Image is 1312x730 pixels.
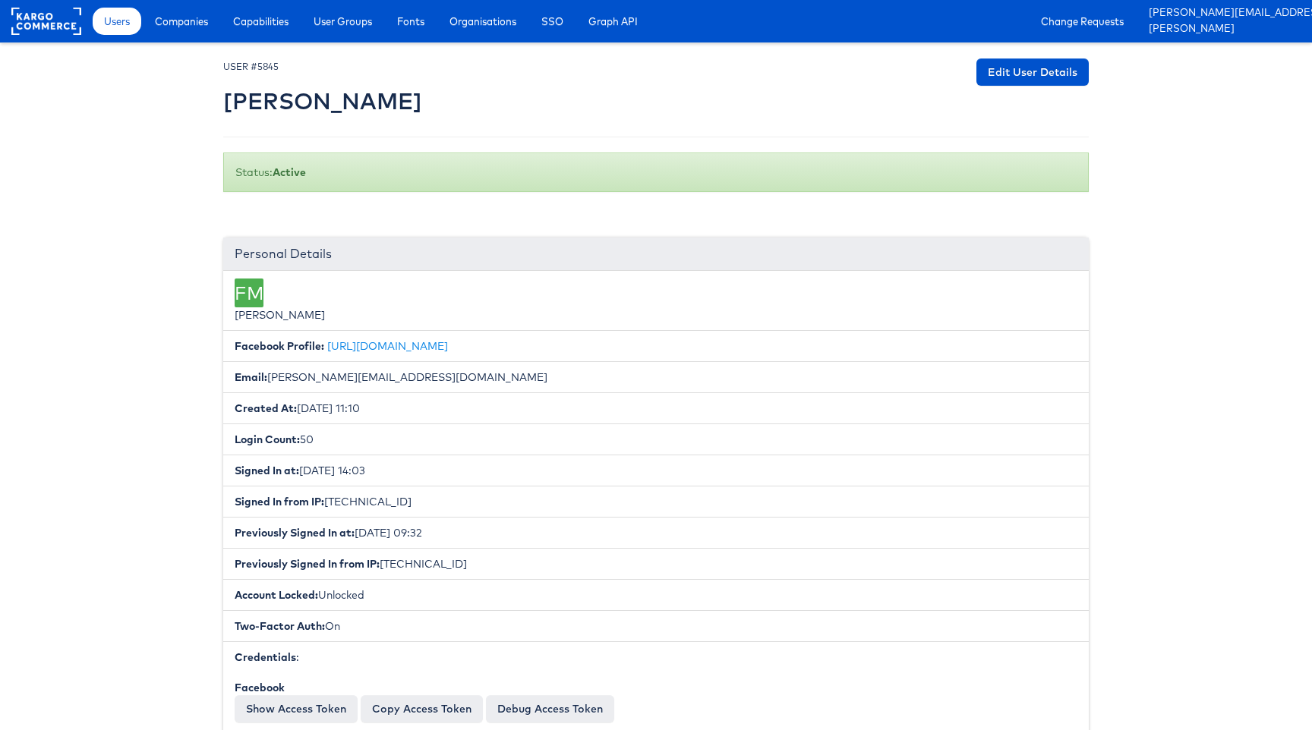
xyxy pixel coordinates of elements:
b: Created At: [235,401,297,415]
a: Companies [143,8,219,35]
b: Credentials [235,650,296,664]
li: On [223,610,1089,642]
span: Organisations [449,14,516,29]
h2: [PERSON_NAME] [223,89,422,114]
div: Status: [223,153,1089,192]
div: Personal Details [223,238,1089,271]
span: Capabilities [233,14,289,29]
b: Facebook Profile: [235,339,324,353]
span: Companies [155,14,208,29]
span: Fonts [397,14,424,29]
li: [TECHNICAL_ID] [223,548,1089,580]
li: Unlocked [223,579,1089,611]
a: Capabilities [222,8,300,35]
b: Signed In at: [235,464,299,477]
span: User Groups [314,14,372,29]
a: [URL][DOMAIN_NAME] [327,339,448,353]
li: [DATE] 14:03 [223,455,1089,486]
b: Email: [235,370,267,384]
a: [PERSON_NAME][EMAIL_ADDRESS][DOMAIN_NAME] [1149,5,1301,21]
a: Organisations [438,8,528,35]
div: FM [235,278,263,307]
a: [PERSON_NAME] [1149,21,1301,37]
span: SSO [541,14,563,29]
b: Login Count: [235,433,300,446]
b: Previously Signed In from IP: [235,557,380,571]
a: Graph API [577,8,649,35]
small: USER #5845 [223,61,279,72]
li: [PERSON_NAME] [223,271,1089,331]
a: Change Requests [1030,8,1135,35]
a: Users [93,8,141,35]
b: Signed In from IP: [235,495,324,508]
li: [PERSON_NAME][EMAIL_ADDRESS][DOMAIN_NAME] [223,361,1089,393]
span: Graph API [588,14,638,29]
button: Show Access Token [235,695,358,722]
a: User Groups [302,8,383,35]
li: 50 [223,423,1089,455]
span: Users [104,14,130,29]
a: Fonts [386,8,436,35]
li: [DATE] 09:32 [223,517,1089,549]
b: Previously Signed In at: [235,526,355,540]
a: SSO [530,8,575,35]
li: [TECHNICAL_ID] [223,486,1089,518]
b: Facebook [235,681,285,694]
a: Debug Access Token [486,695,614,722]
a: Edit User Details [976,58,1089,86]
b: Active [273,165,306,179]
b: Account Locked: [235,588,318,602]
button: Copy Access Token [361,695,483,722]
li: [DATE] 11:10 [223,392,1089,424]
b: Two-Factor Auth: [235,619,325,633]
